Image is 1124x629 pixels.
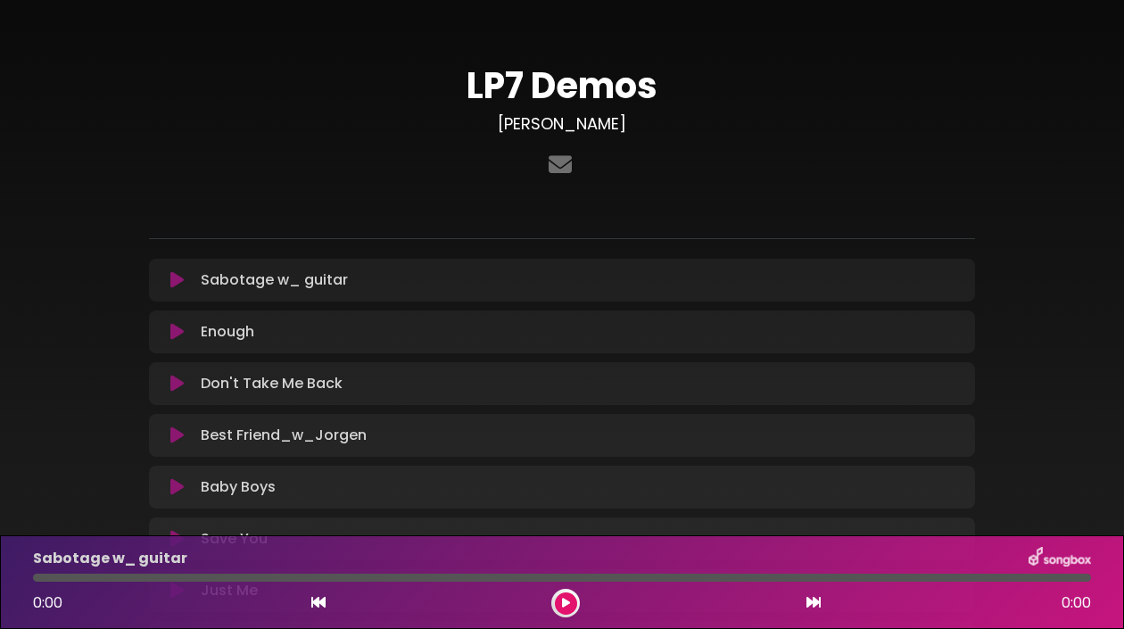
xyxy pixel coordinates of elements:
[201,269,348,291] p: Sabotage w_ guitar
[149,114,975,134] h3: [PERSON_NAME]
[33,548,187,569] p: Sabotage w_ guitar
[201,321,254,343] p: Enough
[201,373,343,394] p: Don't Take Me Back
[201,425,367,446] p: Best Friend_w_Jorgen
[33,592,62,613] span: 0:00
[201,528,268,550] p: Save You
[1029,547,1091,570] img: songbox-logo-white.png
[201,476,276,498] p: Baby Boys
[1062,592,1091,614] span: 0:00
[149,64,975,107] h1: LP7 Demos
